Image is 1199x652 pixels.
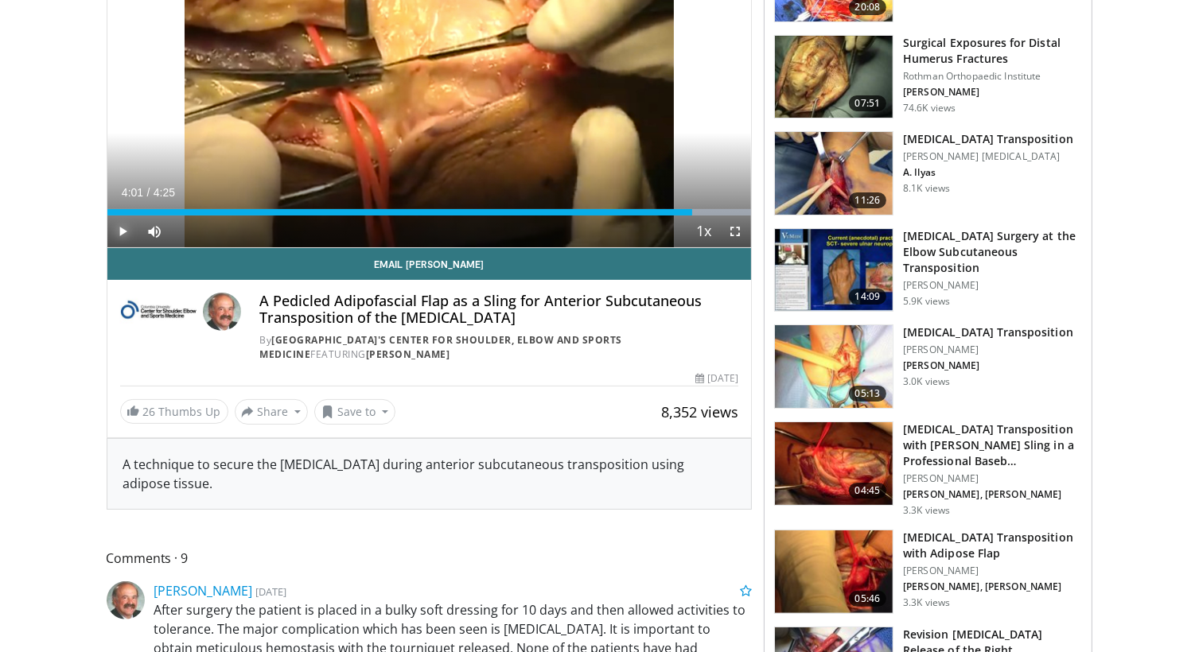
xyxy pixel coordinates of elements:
h3: Surgical Exposures for Distal Humerus Fractures [903,35,1082,67]
div: [DATE] [695,371,738,386]
button: Mute [139,215,171,247]
a: [PERSON_NAME] [366,347,450,361]
img: 317999_0002_1.png.150x105_q85_crop-smart_upscale.jpg [775,229,893,312]
a: [GEOGRAPHIC_DATA]'s Center for Shoulder, Elbow and Sports Medicine [260,333,623,361]
img: Avatar [203,293,241,331]
div: By FEATURING [260,333,739,362]
img: 4b8bac16-b21d-49fe-bbde-3d2482266ea9.150x105_q85_crop-smart_upscale.jpg [775,325,893,408]
p: [PERSON_NAME] [903,343,1073,356]
span: 26 [143,404,156,419]
button: Fullscreen [719,215,751,247]
a: 26 Thumbs Up [120,399,228,424]
a: 07:51 Surgical Exposures for Distal Humerus Fractures Rothman Orthopaedic Institute [PERSON_NAME]... [774,35,1082,119]
p: [PERSON_NAME], [PERSON_NAME] [903,488,1082,501]
div: A technique to secure the [MEDICAL_DATA] during anterior subcutaneous transposition using adipose... [123,455,736,493]
div: Progress Bar [107,209,752,215]
p: 74.6K views [903,102,956,114]
p: [PERSON_NAME], [PERSON_NAME] [903,580,1082,593]
img: Columbia University's Center for Shoulder, Elbow and Sports Medicine [120,293,197,331]
span: 4:25 [154,186,175,199]
small: [DATE] [256,584,287,599]
a: [PERSON_NAME] [154,582,253,600]
p: [PERSON_NAME] [903,279,1082,292]
h3: [MEDICAL_DATA] Transposition [903,324,1073,340]
a: 14:09 [MEDICAL_DATA] Surgery at the Elbow Subcutaneous Transposition [PERSON_NAME] 5.9K views [774,228,1082,312]
p: [PERSON_NAME] [903,86,1082,99]
span: 4:01 [122,186,143,199]
a: 05:46 [MEDICAL_DATA] Transposition with Adipose Flap [PERSON_NAME] [PERSON_NAME], [PERSON_NAME] 3... [774,530,1082,614]
span: 04:45 [849,483,887,499]
img: b703edc3-287d-495b-a6e8-0fe56609a35b.150x105_q85_crop-smart_upscale.jpg [775,530,893,613]
span: 07:51 [849,95,887,111]
span: 8,352 views [661,402,738,421]
a: Email [PERSON_NAME] [107,248,752,280]
span: / [147,186,150,199]
p: 3.0K views [903,375,950,388]
h3: [MEDICAL_DATA] Transposition [903,131,1073,147]
button: Play [107,215,139,247]
img: Avatar [107,581,145,619]
img: 4c3c6f75-4af4-4fa2-bff6-d5a560996c15.150x105_q85_crop-smart_upscale.jpg [775,132,893,215]
p: 3.3K views [903,504,950,517]
img: 70322_0000_3.png.150x105_q85_crop-smart_upscale.jpg [775,36,893,118]
span: 14:09 [849,289,887,305]
a: 04:45 [MEDICAL_DATA] Transposition with [PERSON_NAME] Sling in a Professional Baseb… [PERSON_NAME... [774,421,1082,517]
p: [PERSON_NAME] [903,359,1073,372]
p: [PERSON_NAME] [903,565,1082,577]
button: Share [235,399,309,425]
p: 3.3K views [903,596,950,609]
span: 11:26 [849,192,887,208]
a: 05:13 [MEDICAL_DATA] Transposition [PERSON_NAME] [PERSON_NAME] 3.0K views [774,324,1082,409]
h4: A Pedicled Adipofascial Flap as a Sling for Anterior Subcutaneous Transposition of the [MEDICAL_D... [260,293,739,327]
h3: [MEDICAL_DATA] Transposition with Adipose Flap [903,530,1082,561]
p: [PERSON_NAME] [MEDICAL_DATA] [903,150,1073,163]
p: 8.1K views [903,182,950,195]
p: Rothman Orthopaedic Institute [903,70,1082,83]
p: 5.9K views [903,295,950,308]
span: 05:13 [849,386,887,402]
span: Comments 9 [107,548,753,569]
span: 05:46 [849,591,887,607]
img: 70ca5631-5a91-448b-9cf2-193e1d168c0d.150x105_q85_crop-smart_upscale.jpg [775,422,893,505]
h3: [MEDICAL_DATA] Surgery at the Elbow Subcutaneous Transposition [903,228,1082,276]
button: Playback Rate [687,215,719,247]
h3: [MEDICAL_DATA] Transposition with [PERSON_NAME] Sling in a Professional Baseb… [903,421,1082,469]
a: 11:26 [MEDICAL_DATA] Transposition [PERSON_NAME] [MEDICAL_DATA] A. Ilyas 8.1K views [774,131,1082,215]
p: [PERSON_NAME] [903,472,1082,485]
button: Save to [314,399,395,425]
p: A. Ilyas [903,166,1073,179]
